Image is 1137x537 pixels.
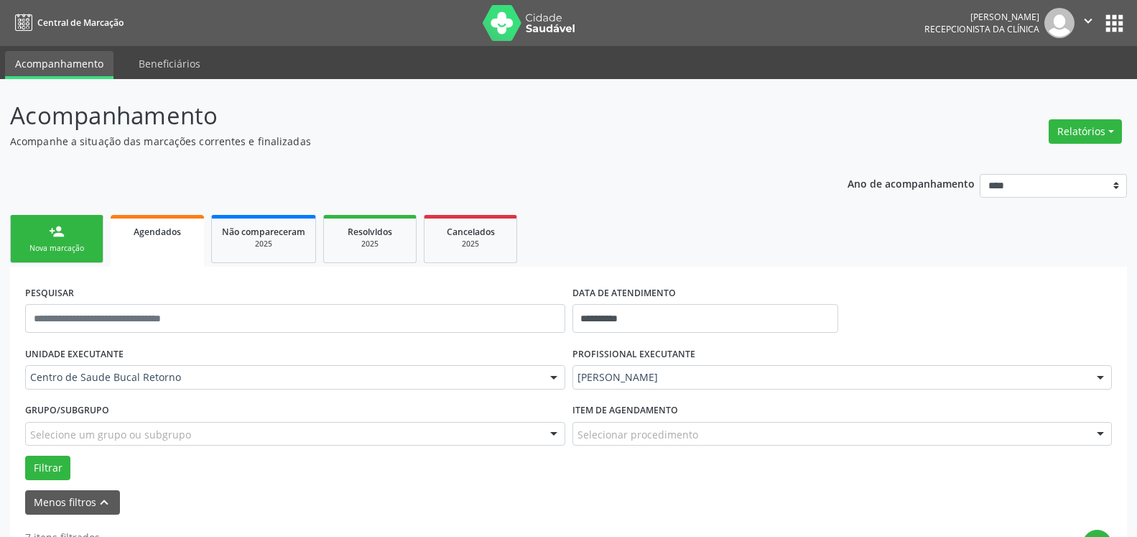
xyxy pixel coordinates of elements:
span: Resolvidos [348,226,392,238]
button: Menos filtroskeyboard_arrow_up [25,490,120,515]
div: [PERSON_NAME] [924,11,1039,23]
label: UNIDADE EXECUTANTE [25,343,124,365]
img: img [1044,8,1075,38]
span: Não compareceram [222,226,305,238]
span: Centro de Saude Bucal Retorno [30,370,536,385]
span: Cancelados [447,226,495,238]
div: 2025 [435,239,506,249]
div: person_add [49,224,65,239]
button:  [1075,8,1102,38]
a: Beneficiários [129,51,210,76]
p: Acompanhamento [10,98,792,134]
label: Grupo/Subgrupo [25,400,109,422]
label: PROFISSIONAL EXECUTANTE [572,343,695,365]
label: Item de agendamento [572,400,678,422]
a: Central de Marcação [10,11,124,35]
span: Agendados [134,226,181,238]
span: [PERSON_NAME] [577,370,1083,385]
div: Nova marcação [21,243,93,254]
span: Recepcionista da clínica [924,23,1039,35]
span: Selecionar procedimento [577,427,698,442]
div: 2025 [334,239,406,249]
label: PESQUISAR [25,282,74,304]
button: Relatórios [1049,119,1122,144]
i: keyboard_arrow_up [96,495,112,510]
button: Filtrar [25,456,70,480]
div: 2025 [222,239,305,249]
span: Selecione um grupo ou subgrupo [30,427,191,442]
button: apps [1102,11,1127,36]
a: Acompanhamento [5,51,113,79]
label: DATA DE ATENDIMENTO [572,282,676,304]
span: Central de Marcação [37,17,124,29]
p: Acompanhe a situação das marcações correntes e finalizadas [10,134,792,149]
p: Ano de acompanhamento [848,174,975,192]
i:  [1080,13,1096,29]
